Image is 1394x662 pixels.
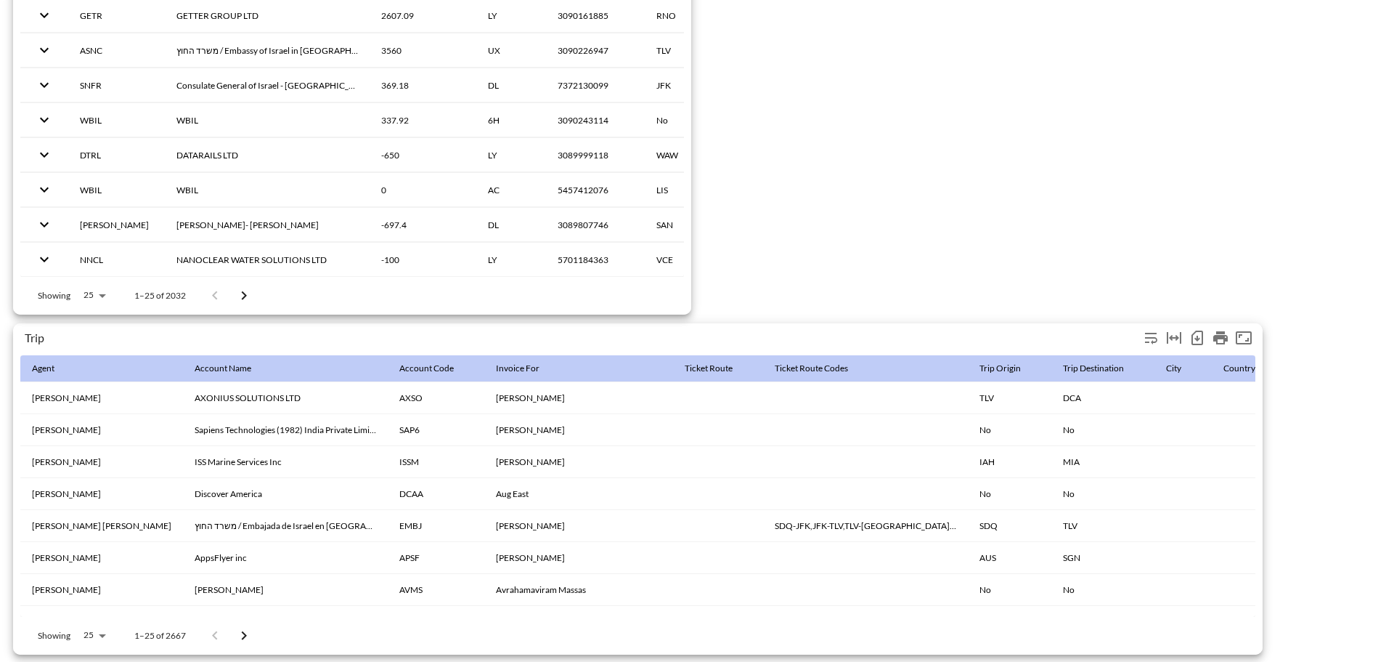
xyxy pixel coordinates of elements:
p: 1–25 of 2667 [134,629,186,642]
div: Account Code [399,360,454,377]
th: No [645,103,748,137]
th: Shay Maoz [484,542,673,574]
div: Print [1209,326,1232,350]
span: Country [1223,360,1274,377]
th: 7372130099 [546,68,645,102]
button: expand row [32,38,57,62]
th: 3089999118 [546,138,645,172]
th: No [968,414,1051,446]
button: expand row [32,3,57,28]
th: WBIL [165,103,370,137]
th: DCA [1051,382,1154,414]
div: Wrap text [1139,326,1162,350]
th: JFK [645,68,748,102]
th: No [968,478,1051,510]
th: LY [476,243,546,277]
th: 337.92 [370,103,476,137]
th: UX [476,33,546,68]
th: 3089807746 [546,208,645,242]
span: Account Code [399,360,473,377]
th: VCE [645,243,748,277]
span: Invoice For [496,360,558,377]
th: משרד החוץ / Embajada de Israel en Santo Domingo [183,510,388,542]
div: Ticket Route Codes [775,360,848,377]
th: No [1051,574,1154,606]
th: RAP-DFW,DFW-JFK,JFK-DFW,DFW-RAP [763,606,968,638]
th: No [968,606,1051,638]
th: AVMS [388,574,484,606]
button: expand row [32,142,57,167]
th: SDQ-JFK,JFK-TLV,TLV-JFK,JFK-SDQ [763,510,968,542]
th: Kost- Forer- Gabbay [165,208,370,242]
th: SDQ [968,510,1051,542]
th: TLV [645,33,748,68]
th: 3090243114 [546,103,645,137]
th: TLV [968,382,1051,414]
th: No [1051,414,1154,446]
th: SAN [645,208,748,242]
p: Showing [38,629,70,642]
th: ISS Marine Services Inc [183,446,388,478]
th: WBIL [68,173,165,207]
th: Sapiens Technologies (1982) India Private Limited - Unit 2 [183,414,388,446]
div: Trip Origin [979,360,1021,377]
span: Agent [32,360,73,377]
th: SGN [1051,542,1154,574]
th: Mara Parker [20,542,183,574]
th: Avrahamaviram Massas [484,574,673,606]
th: Discover America [183,478,388,510]
span: Ticket Route [685,360,751,377]
button: expand row [32,247,57,272]
div: 25 [76,286,111,304]
th: Guy Ben Ari [20,510,183,542]
th: SNFR [68,68,165,102]
th: WAW [645,138,748,172]
div: Invoice For [496,360,539,377]
th: DL [476,68,546,102]
th: 0 [370,173,476,207]
button: expand row [32,212,57,237]
th: LIS [645,173,748,207]
th: Keren Moshe [20,478,183,510]
th: NANOCLEAR WATER SOLUTIONS LTD [165,243,370,277]
div: Account Name [195,360,251,377]
th: Avidor Bartov [484,382,673,414]
span: Trip Origin [979,360,1040,377]
th: Mirit Mordechay [20,606,183,638]
th: EMBJ [388,510,484,542]
th: NNCL [68,243,165,277]
span: Trip Destination [1063,360,1143,377]
th: Franciscoantonio Tavarezsuarez [484,510,673,542]
th: AUS [968,542,1051,574]
p: Showing [38,289,70,302]
th: Aug East [484,478,673,510]
button: expand row [32,73,57,97]
th: LY [476,138,546,172]
th: Iangregory Blanc [484,606,673,638]
th: 3560 [370,33,476,68]
div: City [1166,360,1181,377]
span: Ticket Route Codes [775,360,867,377]
th: Izik Levy [20,382,183,414]
th: MIA [1051,446,1154,478]
button: expand row [32,108,57,132]
button: expand row [32,177,57,202]
th: WBIL [165,173,370,207]
th: DL [476,208,546,242]
div: Trip [25,331,1139,344]
th: No [968,574,1051,606]
th: משרד החוץ/ 104- נציגות שיקגו [183,606,388,638]
th: 5457412076 [546,173,645,207]
th: Aviram Masas [20,574,183,606]
th: 5701184363 [546,243,645,277]
div: Number of rows selected for download: 2667 [1186,326,1209,350]
div: Toggle table layout between fixed and auto (default: auto) [1162,326,1186,350]
button: Go to next page [229,281,258,310]
th: KOST [68,208,165,242]
th: -697.4 [370,208,476,242]
th: -100 [370,243,476,277]
div: Ticket Route [685,360,733,377]
th: DATARAILS LTD [165,138,370,172]
p: 1–25 of 2032 [134,289,186,302]
th: AppsFlyer inc [183,542,388,574]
